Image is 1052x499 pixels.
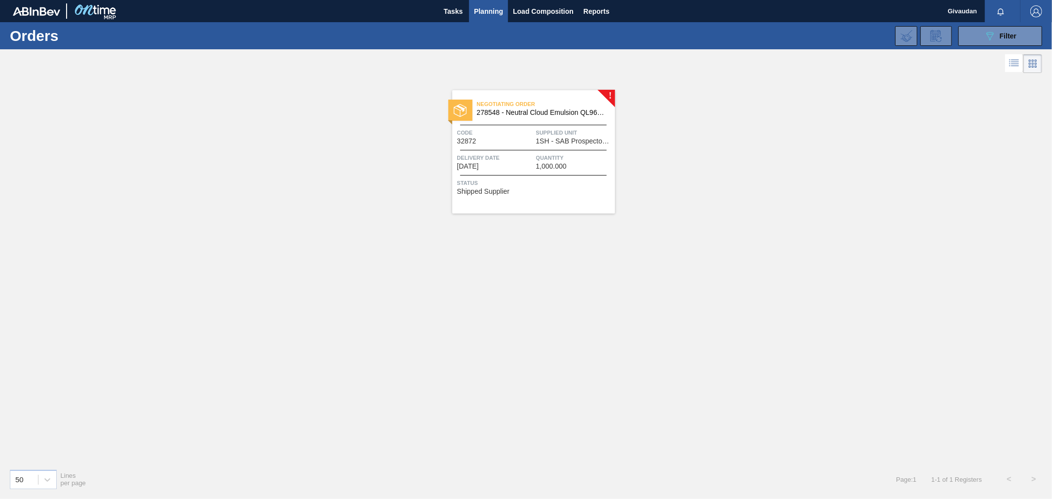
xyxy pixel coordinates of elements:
img: status [454,104,467,117]
button: > [1021,467,1046,492]
span: Filter [1000,32,1016,40]
span: Reports [583,5,610,17]
span: Negotiating Order [477,99,615,109]
div: 50 [15,475,24,484]
span: Lines per page [61,472,86,487]
span: 11/10/2025 [457,163,479,170]
button: Notifications [985,4,1016,18]
span: Load Composition [513,5,574,17]
button: < [997,467,1021,492]
span: Delivery Date [457,153,534,163]
span: 32872 [457,138,476,145]
button: Filter [958,26,1042,46]
div: Import Order Negotiation [895,26,917,46]
span: Status [457,178,613,188]
span: Quantity [536,153,613,163]
img: Logout [1030,5,1042,17]
span: 1SH - SAB Prospecton Brewery [536,138,613,145]
div: Card Vision [1023,54,1042,73]
img: TNhmsLtSVTkK8tSr43FrP2fwEKptu5GPRR3wAAAABJRU5ErkJggg== [13,7,60,16]
span: Shipped Supplier [457,188,510,195]
span: Tasks [442,5,464,17]
h1: Orders [10,30,160,41]
span: 1,000.000 [536,163,567,170]
span: Page : 1 [896,476,916,483]
span: 278548 - Neutral Cloud Emulsion QL96077 [477,109,607,116]
a: !statusNegotiating Order278548 - Neutral Cloud Emulsion QL96077Code32872Supplied Unit1SH - SAB Pr... [437,90,615,214]
span: 1 - 1 of 1 Registers [931,476,982,483]
div: Order Review Request [920,26,952,46]
span: Code [457,128,534,138]
span: Supplied Unit [536,128,613,138]
div: List Vision [1005,54,1023,73]
span: Planning [474,5,503,17]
